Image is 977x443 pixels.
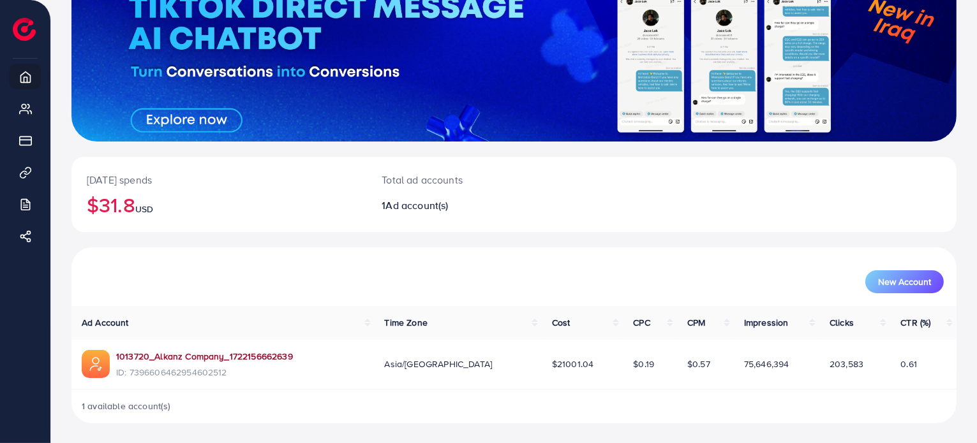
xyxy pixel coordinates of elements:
[633,358,654,370] span: $0.19
[386,198,449,212] span: Ad account(s)
[865,270,944,293] button: New Account
[87,192,351,217] h2: $31.8
[135,203,153,215] span: USD
[87,172,351,187] p: [DATE] spends
[744,358,789,370] span: 75,646,394
[687,316,705,329] span: CPM
[385,316,428,329] span: Time Zone
[82,350,110,378] img: ic-ads-acc.e4c84228.svg
[116,350,293,363] a: 1013720_Alkanz Company_1722156662639
[116,366,293,379] span: ID: 7396606462954602512
[552,316,571,329] span: Cost
[633,316,650,329] span: CPC
[900,316,930,329] span: CTR (%)
[82,316,129,329] span: Ad Account
[830,316,854,329] span: Clicks
[385,358,493,370] span: Asia/[GEOGRAPHIC_DATA]
[382,200,572,212] h2: 1
[382,172,572,187] p: Total ad accounts
[923,386,967,433] iframe: Chat
[82,400,171,412] span: 1 available account(s)
[900,358,917,370] span: 0.61
[830,358,863,370] span: 203,583
[552,358,593,370] span: $21001.04
[744,316,789,329] span: Impression
[687,358,710,370] span: $0.57
[13,18,36,41] img: logo
[878,277,931,286] span: New Account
